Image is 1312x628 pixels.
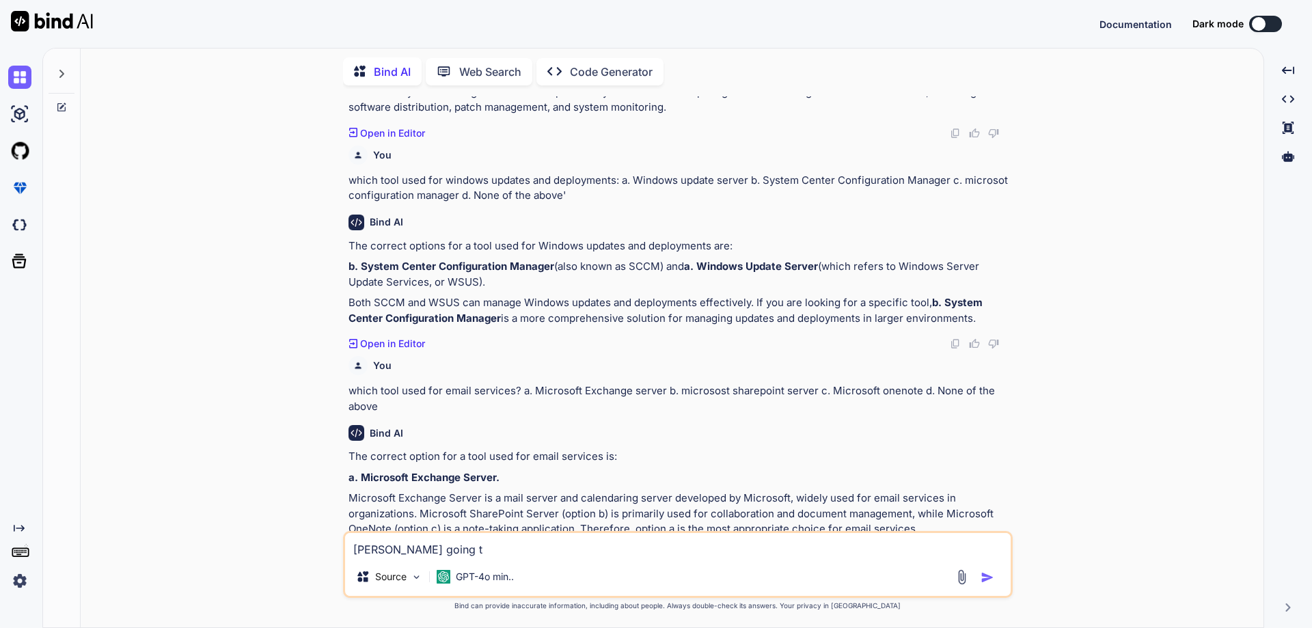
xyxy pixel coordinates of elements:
[373,359,392,372] h6: You
[373,148,392,162] h6: You
[348,491,1010,537] p: Microsoft Exchange Server is a mail server and calendaring server developed by Microsoft, widely ...
[348,383,1010,414] p: which tool used for email services? a. Microsoft Exchange server b. microsost sharepoint server c...
[411,571,422,583] img: Pick Models
[684,260,818,273] strong: a. Windows Update Server
[8,66,31,89] img: chat
[459,64,521,80] p: Web Search
[981,571,994,584] img: icon
[988,338,999,349] img: dislike
[950,128,961,139] img: copy
[370,215,403,229] h6: Bind AI
[8,569,31,592] img: settings
[570,64,653,80] p: Code Generator
[437,570,450,584] img: GPT-4o mini
[969,128,980,139] img: like
[8,139,31,163] img: githubLight
[348,296,985,325] strong: b. System Center Configuration Manager
[348,85,1010,115] p: SCCM is a systems management software product by Microsoft that helps organizations manage their ...
[954,569,970,585] img: attachment
[8,103,31,126] img: ai-studio
[360,337,425,351] p: Open in Editor
[950,338,961,349] img: copy
[1099,18,1172,30] span: Documentation
[8,176,31,200] img: premium
[348,260,554,273] strong: b. System Center Configuration Manager
[969,338,980,349] img: like
[1099,17,1172,31] button: Documentation
[456,570,514,584] p: GPT-4o min..
[348,471,500,484] strong: a. Microsoft Exchange Server.
[348,173,1010,204] p: which tool used for windows updates and deployments: a. Windows update server b. System Center Co...
[375,570,407,584] p: Source
[348,449,1010,465] p: The correct option for a tool used for email services is:
[1192,17,1244,31] span: Dark mode
[348,259,1010,290] p: (also known as SCCM) and (which refers to Windows Server Update Services, or WSUS).
[11,11,93,31] img: Bind AI
[988,128,999,139] img: dislike
[374,64,411,80] p: Bind AI
[345,533,1011,558] textarea: hitler going
[8,213,31,236] img: darkCloudIdeIcon
[348,238,1010,254] p: The correct options for a tool used for Windows updates and deployments are:
[370,426,403,440] h6: Bind AI
[360,126,425,140] p: Open in Editor
[343,601,1013,611] p: Bind can provide inaccurate information, including about people. Always double-check its answers....
[348,295,1010,326] p: Both SCCM and WSUS can manage Windows updates and deployments effectively. If you are looking for...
